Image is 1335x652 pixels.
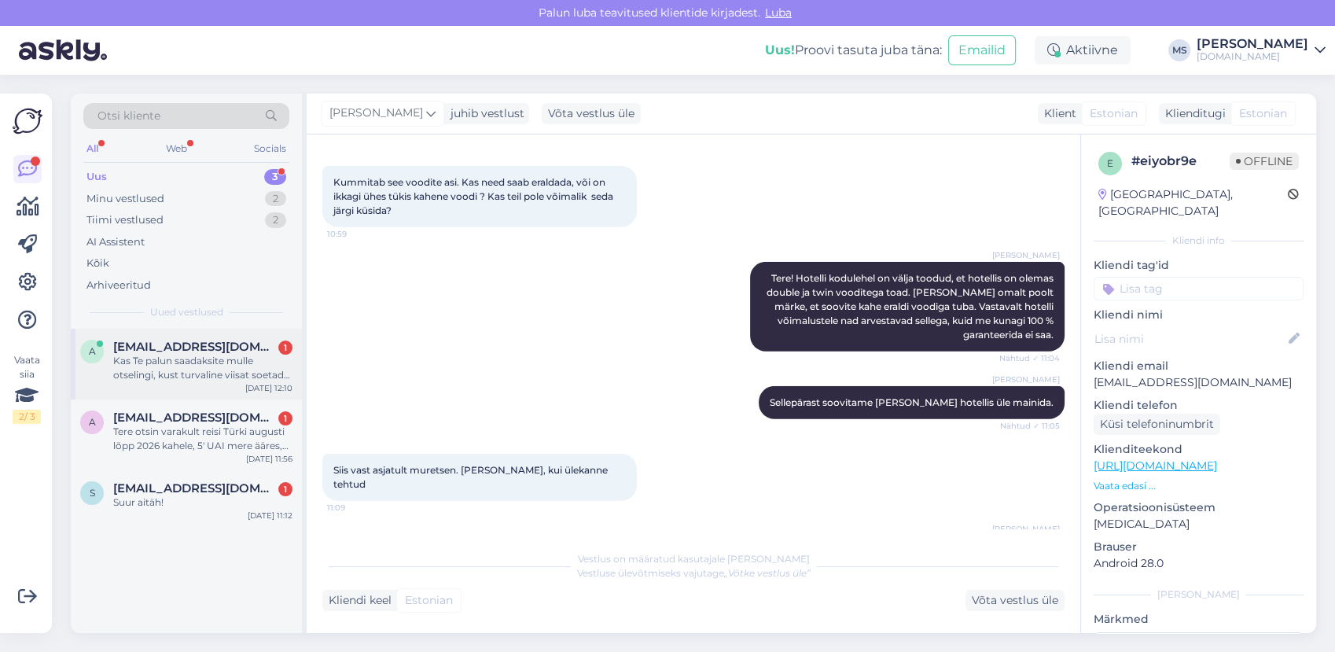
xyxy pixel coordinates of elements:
[1035,36,1131,64] div: Aktiivne
[760,6,796,20] span: Luba
[405,592,453,609] span: Estonian
[1197,50,1308,63] div: [DOMAIN_NAME]
[13,353,41,424] div: Vaata siia
[1094,499,1304,516] p: Operatsioonisüsteem
[245,382,292,394] div: [DATE] 12:10
[1094,459,1217,473] a: [URL][DOMAIN_NAME]
[113,340,277,354] span: ANU.PUUSEPP@MAIL.EE
[1090,105,1138,122] span: Estonian
[1094,611,1304,628] p: Märkmed
[724,567,811,579] i: „Võtke vestlus üle”
[1094,539,1304,555] p: Brauser
[113,354,292,382] div: Kas Te palun saadaksite mulle otselingi, kust turvaline viisat soetada. Internet pakub erinevaid,...
[765,41,942,60] div: Proovi tasuta juba täna:
[163,138,190,159] div: Web
[97,108,160,124] span: Otsi kliente
[278,482,292,496] div: 1
[1094,397,1304,414] p: Kliendi telefon
[86,169,107,185] div: Uus
[327,228,386,240] span: 10:59
[948,35,1016,65] button: Emailid
[1094,330,1285,348] input: Lisa nimi
[1131,152,1230,171] div: # eiyobr9e
[577,567,811,579] span: Vestluse ülevõtmiseks vajutage
[965,590,1065,611] div: Võta vestlus üle
[1098,186,1288,219] div: [GEOGRAPHIC_DATA], [GEOGRAPHIC_DATA]
[1239,105,1287,122] span: Estonian
[1094,374,1304,391] p: [EMAIL_ADDRESS][DOMAIN_NAME]
[1094,277,1304,300] input: Lisa tag
[1159,105,1226,122] div: Klienditugi
[1094,441,1304,458] p: Klienditeekond
[1094,307,1304,323] p: Kliendi nimi
[1107,157,1113,169] span: e
[767,272,1056,341] span: Tere! Hotelli kodulehel on välja toodud, et hotellis on olemas double ja twin vooditega toad. [PE...
[278,341,292,355] div: 1
[1094,358,1304,374] p: Kliendi email
[265,212,286,228] div: 2
[322,592,392,609] div: Kliendi keel
[542,103,641,124] div: Võta vestlus üle
[113,411,277,425] span: adomaitismerlin@gmail.com
[150,305,223,319] span: Uued vestlused
[113,425,292,453] div: Tere otsin varakult reisi Türki augusti lõpp 2026 kahele, 5' UAI mere ääres, lennujaamast mitte l...
[327,502,386,514] span: 11:09
[1038,105,1076,122] div: Klient
[1094,414,1220,435] div: Küsi telefoninumbrit
[86,212,164,228] div: Tiimi vestlused
[264,169,286,185] div: 3
[329,105,423,122] span: [PERSON_NAME]
[251,138,289,159] div: Socials
[278,411,292,425] div: 1
[992,523,1060,535] span: [PERSON_NAME]
[1197,38,1308,50] div: [PERSON_NAME]
[1094,257,1304,274] p: Kliendi tag'id
[89,416,96,428] span: a
[86,234,145,250] div: AI Assistent
[992,249,1060,261] span: [PERSON_NAME]
[113,495,292,510] div: Suur aitäh!
[83,138,101,159] div: All
[86,191,164,207] div: Minu vestlused
[13,106,42,136] img: Askly Logo
[89,345,96,357] span: A
[999,352,1060,364] span: Nähtud ✓ 11:04
[248,510,292,521] div: [DATE] 11:12
[1000,420,1060,432] span: Nähtud ✓ 11:05
[265,191,286,207] div: 2
[1094,555,1304,572] p: Android 28.0
[578,553,810,565] span: Vestlus on määratud kasutajale [PERSON_NAME]
[86,278,151,293] div: Arhiveeritud
[1094,516,1304,532] p: [MEDICAL_DATA]
[1094,234,1304,248] div: Kliendi info
[765,42,795,57] b: Uus!
[1197,38,1326,63] a: [PERSON_NAME][DOMAIN_NAME]
[444,105,524,122] div: juhib vestlust
[90,487,95,499] span: s
[333,176,616,216] span: Kummitab see voodite asi. Kas need saab eraldada, või on ikkagi ühes tükis kahene voodi ? Kas tei...
[1094,588,1304,602] div: [PERSON_NAME]
[1094,479,1304,493] p: Vaata edasi ...
[86,256,109,271] div: Kõik
[333,464,610,490] span: Siis vast asjatult muretsen. [PERSON_NAME], kui ülekanne tehtud
[770,396,1054,408] span: Sellepärast soovitame [PERSON_NAME] hotellis üle mainida.
[1168,39,1190,61] div: MS
[113,481,277,495] span: stella.burtseva@gmail.com
[13,410,41,424] div: 2 / 3
[246,453,292,465] div: [DATE] 11:56
[1230,153,1299,170] span: Offline
[992,374,1060,385] span: [PERSON_NAME]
